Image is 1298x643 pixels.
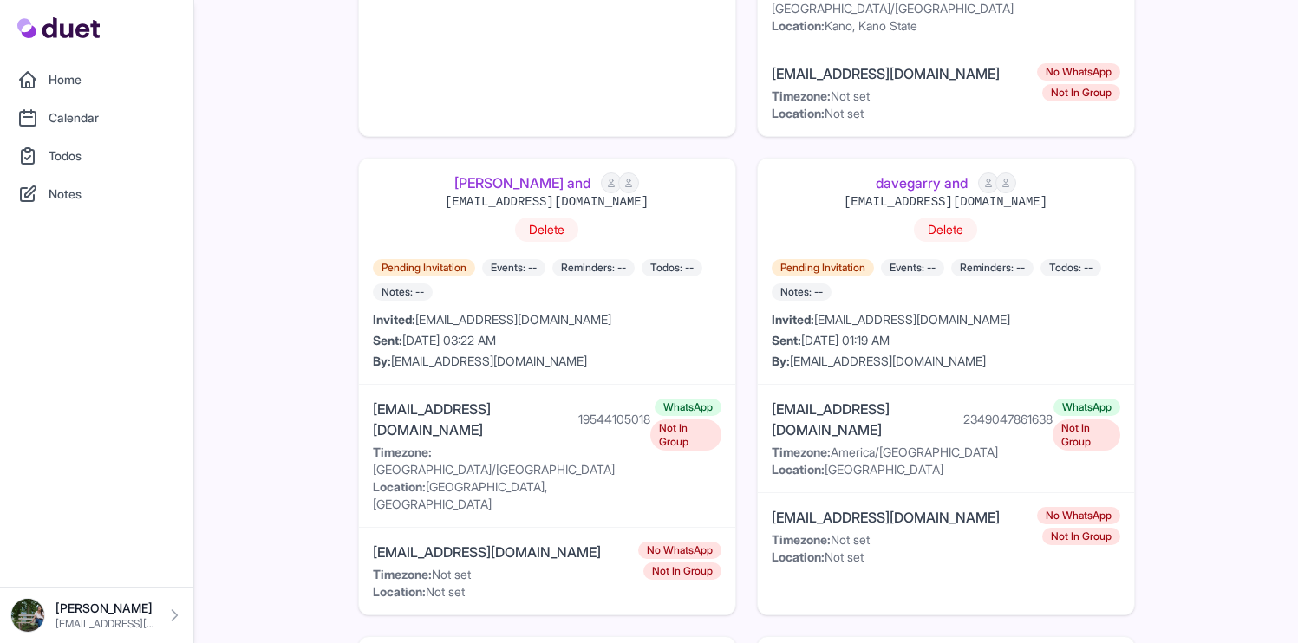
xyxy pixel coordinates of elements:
p: [EMAIL_ADDRESS][DOMAIN_NAME] [55,617,155,631]
strong: Timezone: [772,88,831,103]
p: [PERSON_NAME] [55,600,155,617]
span: Pending Invitation [772,259,874,276]
a: [PERSON_NAME] and [454,172,590,193]
strong: By: [772,354,790,368]
a: Home [10,62,183,97]
img: DSC08576_Original.jpeg [10,598,45,633]
div: [EMAIL_ADDRESS][DOMAIN_NAME] [373,399,572,440]
span: Pending Invitation [373,259,475,276]
div: [EMAIL_ADDRESS][DOMAIN_NAME] [373,542,601,562]
span: Todos: -- [642,259,702,276]
strong: Timezone: [373,445,432,459]
span: Notes: -- [772,283,832,301]
strong: Location: [772,18,825,33]
strong: Timezone: [373,567,432,581]
div: [EMAIL_ADDRESS][DOMAIN_NAME] [772,353,1120,370]
div: Kano, Kano State [772,17,1052,35]
div: [EMAIL_ADDRESS][DOMAIN_NAME] [844,193,1047,211]
div: [DATE] 03:22 AM [373,332,721,349]
div: [GEOGRAPHIC_DATA]/[GEOGRAPHIC_DATA] [373,444,651,478]
strong: Timezone: [772,445,831,459]
span: Not In Group [1042,528,1120,545]
div: [EMAIL_ADDRESS][DOMAIN_NAME] [772,399,956,440]
span: Not In Group [643,562,721,580]
div: Not set [373,583,608,601]
strong: Invited: [772,312,814,327]
div: [EMAIL_ADDRESS][DOMAIN_NAME] [772,507,1000,528]
div: America/[GEOGRAPHIC_DATA] [772,444,1053,461]
span: Events: -- [881,259,944,276]
span: Not In Group [1042,84,1120,101]
div: Not set [772,88,1007,105]
strong: Location: [772,462,825,477]
div: Not set [772,105,1007,122]
div: [DATE] 01:19 AM [772,332,1120,349]
span: No WhatsApp [1037,63,1120,81]
span: No WhatsApp [638,542,721,559]
strong: Location: [373,584,426,599]
span: Events: -- [482,259,545,276]
strong: Location: [772,549,825,564]
strong: Location: [772,106,825,120]
div: [GEOGRAPHIC_DATA], [GEOGRAPHIC_DATA] [373,478,651,513]
span: Not In Group [650,419,721,451]
div: Not set [772,549,1007,566]
span: No WhatsApp [1037,507,1120,524]
strong: Timezone: [772,532,831,547]
a: [PERSON_NAME] [EMAIL_ADDRESS][DOMAIN_NAME] [10,598,183,633]
span: Reminders: -- [951,259,1034,276]
strong: Sent: [373,333,402,347]
span: Not In Group [1053,419,1120,451]
div: [EMAIL_ADDRESS][DOMAIN_NAME] [373,311,721,328]
div: [EMAIL_ADDRESS][DOMAIN_NAME] [772,311,1120,328]
div: Not set [373,566,608,583]
a: Todos [10,139,183,173]
div: [EMAIL_ADDRESS][DOMAIN_NAME] [373,353,721,370]
strong: Invited: [373,312,415,327]
span: Todos: -- [1040,259,1101,276]
div: [EMAIL_ADDRESS][DOMAIN_NAME] [445,193,649,211]
div: [GEOGRAPHIC_DATA] [772,461,1053,478]
span: Notes: -- [373,283,433,301]
div: 19544105018 [578,411,650,428]
button: Delete [515,218,578,242]
a: Calendar [10,101,183,135]
span: Reminders: -- [552,259,635,276]
button: Delete [914,218,977,242]
strong: Sent: [772,333,801,347]
div: 2349047861638 [963,411,1053,428]
span: WhatsApp [655,399,721,416]
strong: By: [373,354,391,368]
div: [EMAIL_ADDRESS][DOMAIN_NAME] [772,63,1000,84]
a: davegarry and [876,172,968,193]
a: Notes [10,177,183,211]
div: Not set [772,531,1007,549]
strong: Location: [373,479,426,494]
span: WhatsApp [1053,399,1120,416]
